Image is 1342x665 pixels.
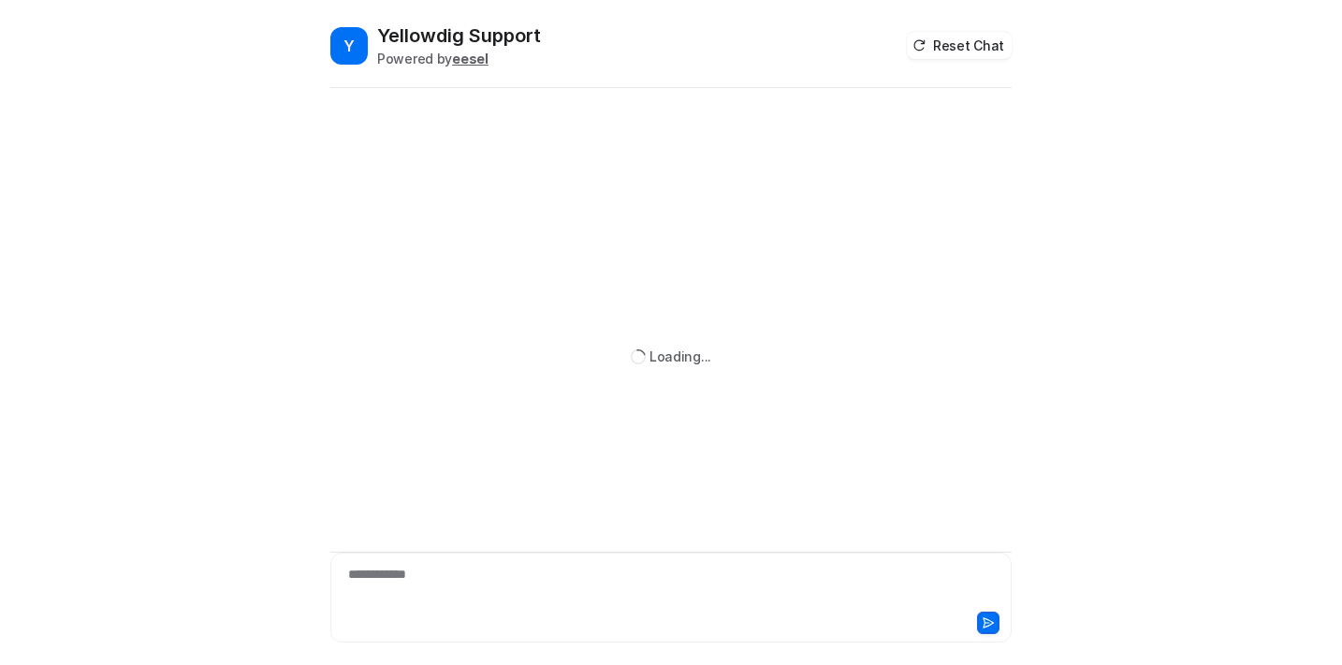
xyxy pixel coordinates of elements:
button: Reset Chat [907,32,1012,59]
h2: Yellowdig Support [377,22,541,49]
div: Powered by [377,49,541,68]
span: Y [330,27,368,65]
div: Loading... [649,347,711,366]
b: eesel [452,51,489,66]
